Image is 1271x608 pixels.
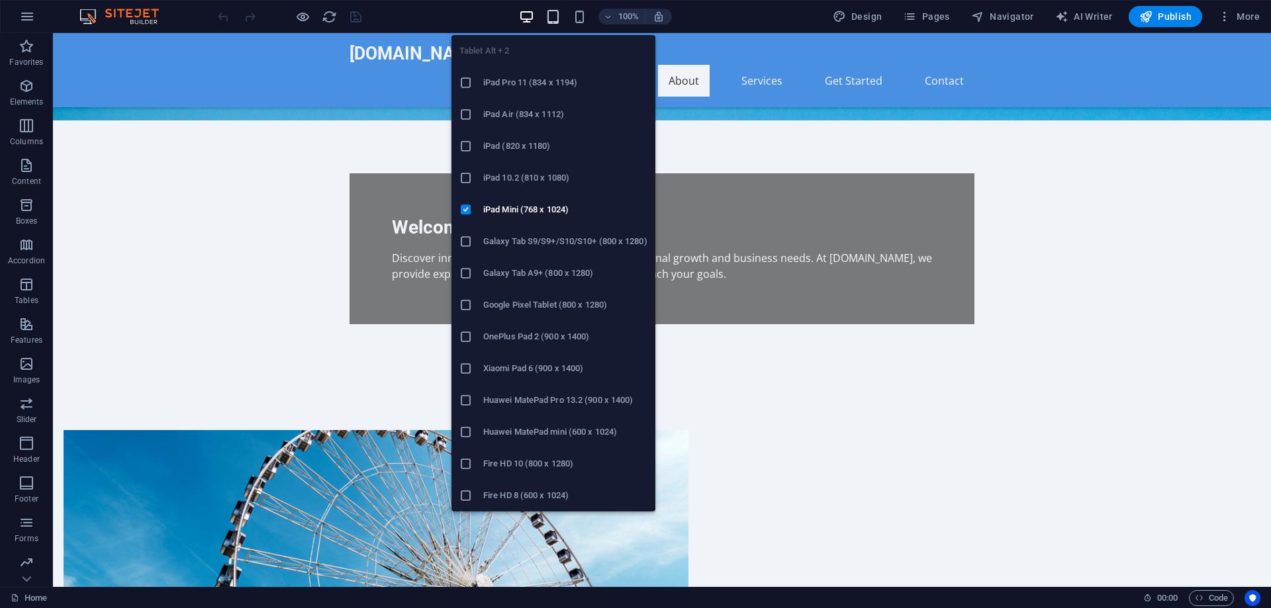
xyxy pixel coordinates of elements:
h6: Huawei MatePad Pro 13.2 (900 x 1400) [483,392,647,408]
h6: Google Pixel Tablet (800 x 1280) [483,297,647,313]
p: Elements [10,97,44,107]
span: Publish [1139,10,1192,23]
h6: Fire HD 8 (600 x 1024) [483,488,647,503]
h6: Session time [1143,590,1178,606]
button: Pages [898,6,955,27]
p: Footer [15,494,38,504]
h6: Huawei MatePad mini (600 x 1024) [483,424,647,440]
h6: iPad Pro 11 (834 x 1194) [483,75,647,91]
i: On resize automatically adjust zoom level to fit chosen device. [653,11,665,22]
p: Forms [15,533,38,544]
span: Design [833,10,882,23]
button: More [1213,6,1265,27]
img: Editor Logo [76,9,175,24]
h6: iPad 10.2 (810 x 1080) [483,170,647,186]
p: Features [11,335,42,345]
p: Header [13,454,40,464]
button: 100% [598,9,645,24]
button: Usercentrics [1245,590,1260,606]
p: Accordion [8,255,45,266]
span: 00 00 [1157,590,1178,606]
span: AI Writer [1055,10,1113,23]
span: More [1218,10,1260,23]
p: Boxes [16,216,38,226]
h6: 100% [618,9,639,24]
button: AI Writer [1050,6,1118,27]
a: Click to cancel selection. Double-click to open Pages [11,590,47,606]
p: Columns [10,136,43,147]
i: Reload page [322,9,337,24]
h6: iPad Mini (768 x 1024) [483,202,647,218]
h6: OnePlus Pad 2 (900 x 1400) [483,329,647,345]
button: Navigator [966,6,1039,27]
button: Code [1189,590,1234,606]
h6: Xiaomi Pad 6 (900 x 1400) [483,361,647,376]
span: : [1166,593,1168,603]
h6: iPad (820 x 1180) [483,138,647,154]
span: Navigator [971,10,1034,23]
p: Images [13,374,40,385]
h6: iPad Air (834 x 1112) [483,107,647,122]
p: Content [12,176,41,187]
span: Code [1195,590,1228,606]
h6: Galaxy Tab S9/S9+/S10/S10+ (800 x 1280) [483,234,647,249]
button: Design [827,6,888,27]
button: Click here to leave preview mode and continue editing [295,9,310,24]
span: Pages [903,10,949,23]
h6: Fire HD 10 (800 x 1280) [483,456,647,472]
p: Tables [15,295,38,306]
p: Slider [17,414,37,425]
h6: Galaxy Tab A9+ (800 x 1280) [483,265,647,281]
p: Favorites [9,57,43,67]
button: reload [321,9,337,24]
button: Publish [1129,6,1202,27]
